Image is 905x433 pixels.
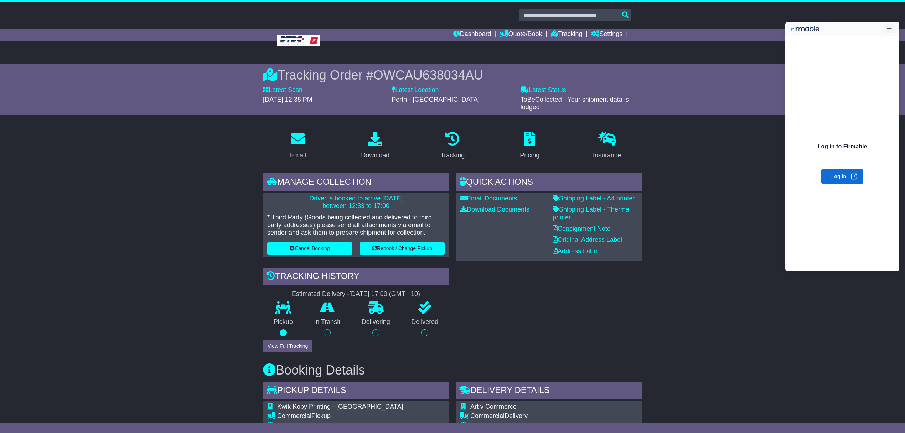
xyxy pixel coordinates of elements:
[349,290,420,298] div: [DATE] 17:00 (GMT +10)
[263,318,304,326] p: Pickup
[470,422,638,430] div: C/O Storage King
[470,412,505,419] span: Commercial
[263,96,312,103] span: [DATE] 12:38 PM
[460,195,517,202] a: Email Documents
[500,29,542,41] a: Quote/Book
[356,129,394,163] a: Download
[277,412,311,419] span: Commercial
[277,403,403,410] span: Kwik Kopy Printing - [GEOGRAPHIC_DATA]
[470,403,517,410] span: Art v Commerce
[263,67,642,83] div: Tracking Order #
[588,129,626,163] a: Insurance
[456,382,642,401] div: Delivery Details
[551,29,582,41] a: Tracking
[553,225,611,232] a: Consignment Note
[290,151,306,160] div: Email
[277,422,414,430] div: 200 Adelaide Tce
[392,86,439,94] label: Latest Location
[520,151,539,160] div: Pricing
[263,86,302,94] label: Latest Scan
[440,151,465,160] div: Tracking
[267,195,445,210] p: Driver is booked to arrive [DATE] between 12:33 to 17:00
[453,29,491,41] a: Dashboard
[285,129,311,163] a: Email
[456,173,642,193] div: Quick Actions
[521,86,566,94] label: Latest Status
[360,242,445,255] button: Rebook / Change Pickup
[277,412,414,420] div: Pickup
[521,96,629,111] span: ToBeCollected - Your shipment data is lodged
[373,68,483,82] span: OWCAU638034AU
[361,151,389,160] div: Download
[263,173,449,193] div: Manage collection
[591,29,622,41] a: Settings
[470,412,638,420] div: Delivery
[392,96,479,103] span: Perth - [GEOGRAPHIC_DATA]
[553,206,631,221] a: Shipping Label - Thermal printer
[593,151,621,160] div: Insurance
[263,363,642,377] h3: Booking Details
[267,242,352,255] button: Cancel Booking
[553,236,622,243] a: Original Address Label
[553,248,599,255] a: Address Label
[304,318,351,326] p: In Transit
[436,129,469,163] a: Tracking
[263,382,449,401] div: Pickup Details
[515,129,544,163] a: Pricing
[263,340,312,352] button: View Full Tracking
[460,206,529,213] a: Download Documents
[401,318,449,326] p: Delivered
[351,318,401,326] p: Delivering
[267,214,445,237] p: * Third Party (Goods being collected and delivered to third party addresses) please send all atta...
[553,195,635,202] a: Shipping Label - A4 printer
[263,268,449,287] div: Tracking history
[263,290,449,298] div: Estimated Delivery -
